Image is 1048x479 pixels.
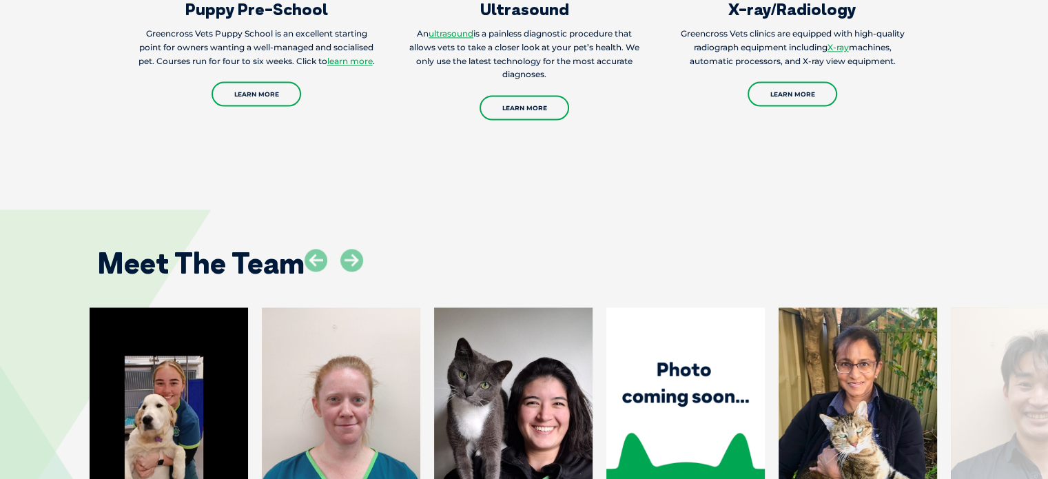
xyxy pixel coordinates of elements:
a: ultrasound [429,28,473,39]
a: X-ray [828,42,849,52]
h2: Meet The Team [97,249,305,278]
a: Learn More [748,81,837,106]
a: learn more [327,56,373,66]
h3: Ultrasound [407,1,643,17]
h3: Puppy Pre-School [138,1,375,17]
a: Learn More [480,95,569,120]
h3: X-ray/Radiology [675,1,911,17]
p: Greencross Vets Puppy School is an excellent starting point for owners wanting a well-managed and... [138,27,375,68]
p: An is a painless diagnostic procedure that allows vets to take a closer look at your pet’s health... [407,27,643,82]
p: Greencross Vets clinics are equipped with high-quality radiograph equipment including machines, a... [675,27,911,68]
a: Learn More [212,81,301,106]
